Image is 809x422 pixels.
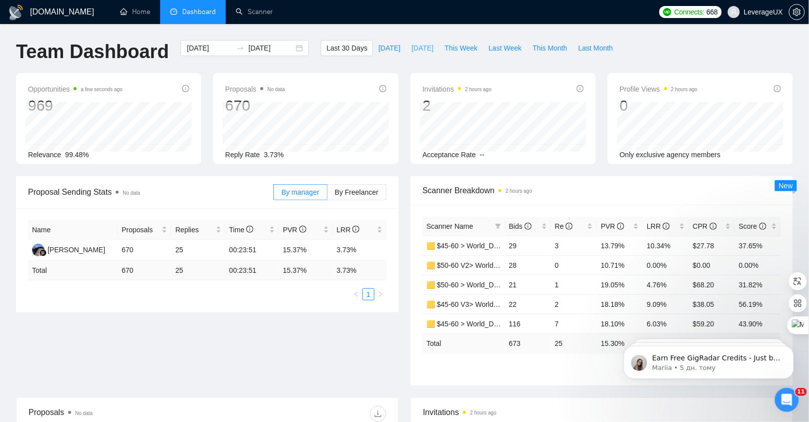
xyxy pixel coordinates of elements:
td: 43.90% [735,314,781,333]
a: 🟨 $45-60 > World_Design+Dev_Roman-WebDesign_General [427,242,621,250]
td: 4.76% [643,275,689,294]
span: PVR [283,226,306,234]
span: left [353,291,359,297]
td: 0.00% [643,255,689,275]
td: 3.73% [333,240,386,261]
button: Last 30 Days [321,40,373,56]
td: Total [28,261,118,280]
span: info-circle [774,85,781,92]
td: 18.18% [597,294,643,314]
td: 25 [551,333,597,353]
a: searchScanner [236,8,273,16]
span: Score [739,222,766,230]
td: 0 [551,255,597,275]
span: info-circle [617,223,624,230]
td: $27.78 [689,236,735,255]
span: No data [75,410,93,416]
span: Proposals [225,83,285,95]
div: 670 [225,96,285,115]
span: Reply Rate [225,151,260,159]
span: LRR [647,222,670,230]
h1: Team Dashboard [16,40,169,64]
span: No data [267,87,285,92]
span: Last Month [578,43,613,54]
span: Relevance [28,151,61,159]
td: 00:23:51 [225,261,279,280]
td: 10.34% [643,236,689,255]
td: 1 [551,275,597,294]
a: 🟨 $50-60 > World_Design Only_Roman-Web Design_General [427,281,623,289]
span: right [377,291,383,297]
button: Last Month [573,40,618,56]
span: LRR [337,226,360,234]
li: Previous Page [350,288,362,300]
th: Proposals [118,220,171,240]
a: setting [789,8,805,16]
span: info-circle [663,223,670,230]
td: 7 [551,314,597,333]
td: 10.71% [597,255,643,275]
span: Acceptance Rate [423,151,476,159]
td: 56.19% [735,294,781,314]
td: $59.20 [689,314,735,333]
span: filter [495,223,501,229]
div: 969 [28,96,123,115]
a: 1 [363,289,374,300]
span: info-circle [759,223,766,230]
iframe: Intercom live chat [775,388,799,412]
td: 15.37% [279,240,332,261]
button: download [370,406,386,422]
span: 11 [795,388,807,396]
div: 0 [620,96,698,115]
input: End date [248,43,294,54]
span: info-circle [182,85,189,92]
td: 19.05% [597,275,643,294]
td: 3.73 % [333,261,386,280]
span: New [779,182,793,190]
td: 25 [171,240,225,261]
span: No data [123,190,140,196]
button: [DATE] [373,40,406,56]
span: info-circle [566,223,573,230]
div: Proposals [29,406,207,422]
td: $68.20 [689,275,735,294]
td: 31.82% [735,275,781,294]
td: 15.37 % [279,261,332,280]
span: Proposals [122,224,160,235]
td: 0.00% [735,255,781,275]
span: Last Week [489,43,522,54]
button: [DATE] [406,40,439,56]
span: Invitations [423,83,492,95]
td: 13.79% [597,236,643,255]
div: [PERSON_NAME] [48,244,105,255]
a: 🟨 $50-60 V2> World_Design Only_Roman-Web Design_General [427,261,631,269]
time: 2 hours ago [465,87,492,92]
span: info-circle [246,226,253,233]
td: 25 [171,261,225,280]
a: homeHome [120,8,150,16]
td: 21 [505,275,551,294]
td: 673 [505,333,551,353]
img: logo [8,5,24,21]
img: gigradar-bm.png [40,249,47,256]
span: Dashboard [182,8,216,16]
input: Start date [187,43,232,54]
button: setting [789,4,805,20]
span: Scanner Breakdown [423,184,781,197]
span: 3.73% [264,151,284,159]
span: Proposal Sending Stats [28,186,273,198]
time: 2 hours ago [506,188,532,194]
span: This Week [445,43,478,54]
button: Last Week [483,40,527,56]
th: Replies [171,220,225,240]
td: 28 [505,255,551,275]
span: PVR [601,222,624,230]
span: Connects: [674,7,704,18]
td: 37.65% [735,236,781,255]
span: info-circle [525,223,532,230]
span: Replies [175,224,213,235]
span: Re [555,222,573,230]
td: 00:23:51 [225,240,279,261]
